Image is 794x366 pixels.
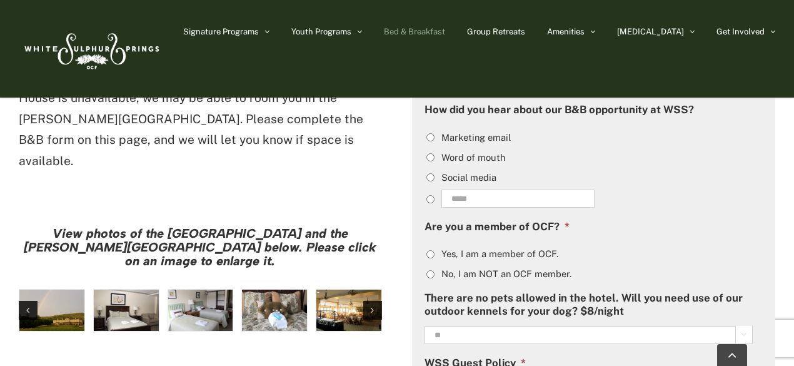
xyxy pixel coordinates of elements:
div: 3 / 16 [168,289,234,332]
strong: View photos of the [GEOGRAPHIC_DATA] and the [PERSON_NAME][GEOGRAPHIC_DATA] below. Please click o... [24,226,376,268]
span: Signature Programs [183,28,259,36]
input: Other [441,190,595,208]
label: Word of mouth [441,151,505,165]
span: Group Retreats [467,28,525,36]
a: large-heritage [19,290,84,331]
span: Youth Programs [291,28,351,36]
span: [MEDICAL_DATA] [617,28,684,36]
a: hh-5 [94,290,159,331]
label: Are you a member of OCF? [425,220,570,234]
div: Previous slide [19,301,38,320]
label: Marketing email [441,131,511,145]
label: No, I am NOT an OCF member. [441,267,571,281]
label: Social media [441,171,496,185]
a: hh-3 [242,290,307,331]
div: 4 / 16 [241,289,308,332]
a: hh-7 [316,290,381,331]
div: 2 / 16 [93,289,159,332]
div: 1 / 16 [19,289,85,332]
img: White Sulphur Springs Logo [19,19,163,78]
a: hh-4 [168,290,233,331]
label: How did you hear about our B&B opportunity at WSS? [425,103,694,117]
span: Amenities [547,28,585,36]
div: Next slide [363,301,382,320]
label: Yes, I am a member of OCF. [441,247,558,261]
div: 5 / 16 [316,289,382,332]
span: Bed & Breakfast [384,28,445,36]
label: There are no pets allowed in the hotel. Will you need use of our outdoor kennels for your dog? $8... [425,292,753,319]
span: Get Involved [716,28,765,36]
